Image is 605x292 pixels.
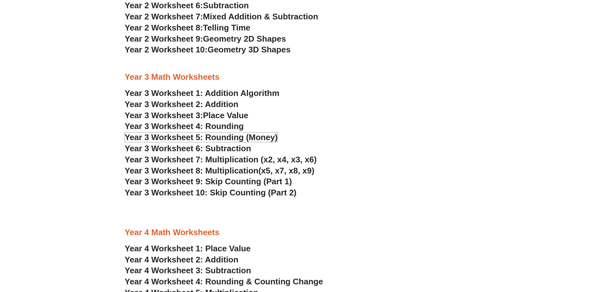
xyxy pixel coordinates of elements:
[125,166,314,175] a: Year 3 Worksheet 8: Multiplication(x5, x7, x8, x9)
[499,220,605,292] iframe: Chat Widget
[125,277,323,286] a: Year 4 Worksheet 4: Rounding & Counting Change
[125,188,297,197] a: Year 3 Worksheet 10: Skip Counting (Part 2)
[259,166,314,175] span: (x5, x7, x8, x9)
[207,45,290,54] span: Geometry 3D Shapes
[203,12,318,21] span: Mixed Addition & Subtraction
[125,111,249,120] a: Year 3 Worksheet 3:Place Value
[125,34,286,44] a: Year 2 Worksheet 9:Geometry 2D Shapes
[125,155,317,164] a: Year 3 Worksheet 7: Multiplication (x2, x4, x3, x6)
[125,45,291,54] a: Year 2 Worksheet 10:Geometry 3D Shapes
[125,266,251,275] a: Year 4 Worksheet 3: Subtraction
[125,121,244,131] a: Year 3 Worksheet 4: Rounding
[125,132,278,142] a: Year 3 Worksheet 5: Rounding (Money)
[125,244,251,253] a: Year 4 Worksheet 1: Place Value
[125,34,203,44] span: Year 2 Worksheet 9:
[125,23,203,32] span: Year 2 Worksheet 8:
[125,12,318,21] a: Year 2 Worksheet 7:Mixed Addition & Subtraction
[125,88,279,98] a: Year 3 Worksheet 1: Addition Algorithm
[125,12,203,21] span: Year 2 Worksheet 7:
[203,111,248,120] span: Place Value
[203,1,249,10] span: Subtraction
[125,45,208,54] span: Year 2 Worksheet 10:
[125,166,259,175] span: Year 3 Worksheet 8: Multiplication
[125,23,251,32] a: Year 2 Worksheet 8:Telling Time
[125,177,292,186] a: Year 3 Worksheet 9: Skip Counting (Part 1)
[125,1,203,10] span: Year 2 Worksheet 6:
[125,1,249,10] a: Year 2 Worksheet 6:Subtraction
[125,144,251,153] a: Year 3 Worksheet 6: Subtraction
[125,227,481,238] h3: Year 4 Math Worksheets
[125,111,203,120] span: Year 3 Worksheet 3:
[203,23,250,32] span: Telling Time
[125,255,239,264] a: Year 4 Worksheet 2: Addition
[125,72,481,83] h3: Year 3 Math Worksheets
[125,99,239,109] a: Year 3 Worksheet 2: Addition
[203,34,286,44] span: Geometry 2D Shapes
